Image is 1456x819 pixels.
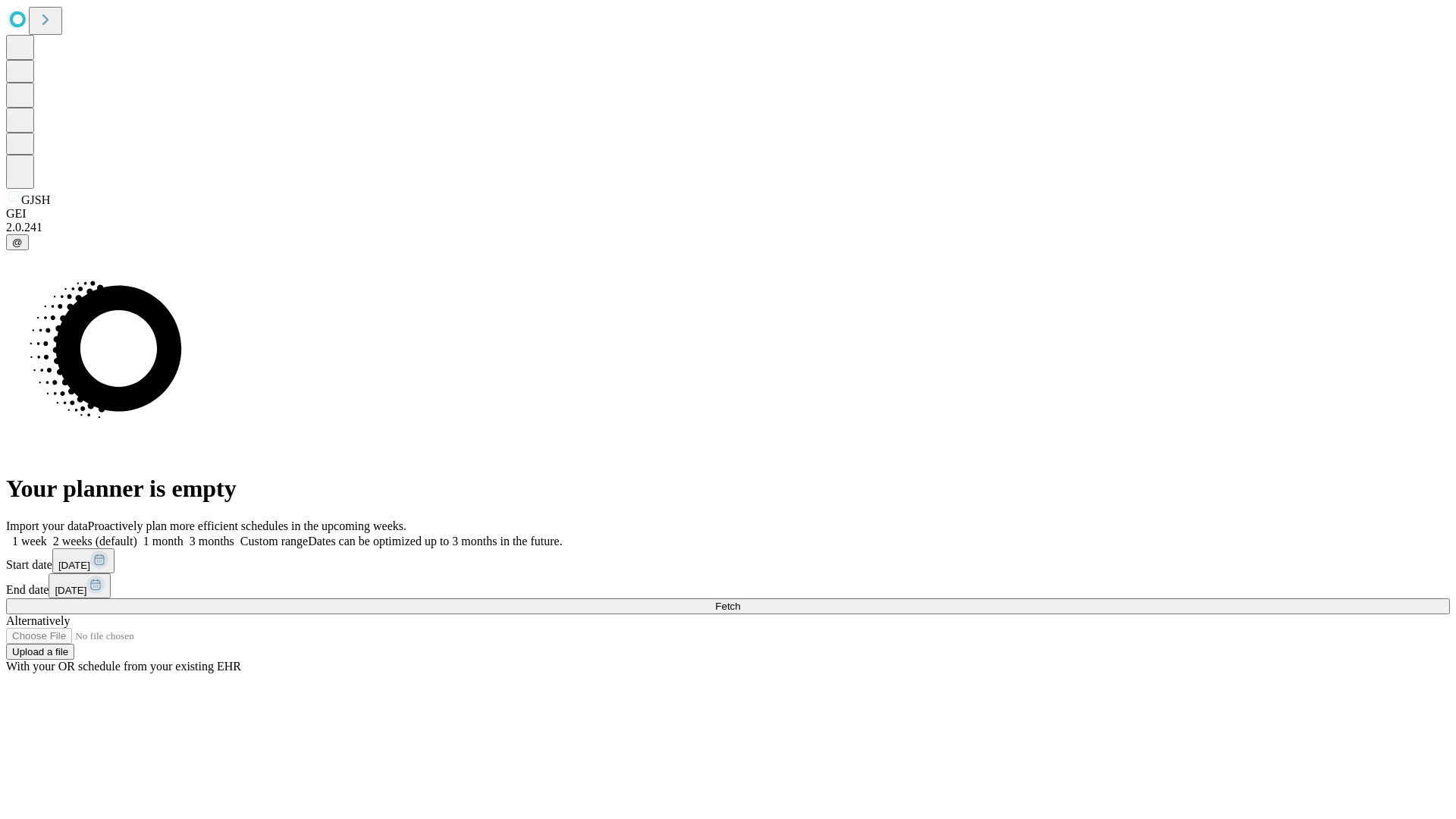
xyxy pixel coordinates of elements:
span: Fetch [715,601,740,612]
button: @ [6,234,29,250]
span: Dates can be optimized up to 3 months in the future. [308,535,562,548]
span: Alternatively [6,614,70,627]
span: Custom range [240,535,308,548]
h1: Your planner is empty [6,475,1450,503]
span: 2 weeks (default) [53,535,137,548]
div: Start date [6,548,1450,573]
button: Fetch [6,598,1450,614]
span: With your OR schedule from your existing EHR [6,660,241,673]
span: [DATE] [58,560,90,571]
span: GJSH [21,193,50,206]
span: 3 months [190,535,234,548]
button: Upload a file [6,644,74,660]
span: @ [12,237,23,248]
div: 2.0.241 [6,221,1450,234]
button: [DATE] [52,548,115,573]
span: [DATE] [55,585,86,596]
div: End date [6,573,1450,598]
button: [DATE] [49,573,111,598]
div: GEI [6,207,1450,221]
span: 1 week [12,535,47,548]
span: Proactively plan more efficient schedules in the upcoming weeks. [88,519,406,532]
span: 1 month [143,535,184,548]
span: Import your data [6,519,88,532]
